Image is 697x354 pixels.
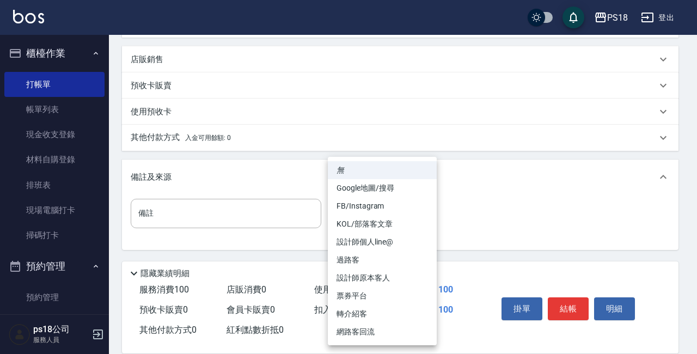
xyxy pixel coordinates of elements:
li: 網路客回流 [328,323,437,341]
li: 設計師個人line@ [328,233,437,251]
li: FB/Instagram [328,197,437,215]
em: 無 [337,164,344,176]
li: 設計師原本客人 [328,269,437,287]
li: Google地圖/搜尋 [328,179,437,197]
li: KOL/部落客文章 [328,215,437,233]
li: 過路客 [328,251,437,269]
li: 轉介紹客 [328,305,437,323]
li: 票券平台 [328,287,437,305]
